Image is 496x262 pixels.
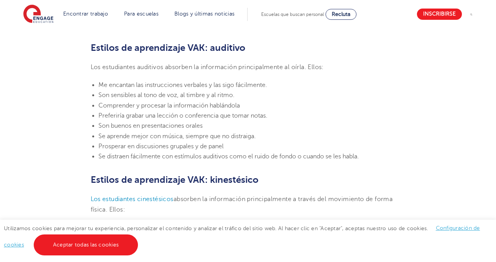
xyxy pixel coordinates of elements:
[98,112,267,119] font: Preferiría grabar una lección o conferencia que tomar notas.
[98,122,203,129] font: Son buenos en presentaciones orales
[98,102,240,109] font: Comprender y procesar la información hablándola
[174,11,234,17] a: Blogs y últimas noticias
[423,11,456,17] font: Inscribirse
[124,11,158,17] a: Para escuelas
[98,133,256,140] font: Se aprende mejor con música, siempre que no distraiga.
[98,92,234,99] font: Son sensibles al tono de voz, al timbre y al ritmo.
[34,234,138,255] a: Aceptar todas las cookies
[261,12,324,17] font: Escuelas que buscan personal
[91,196,174,203] a: Los estudiantes cinestésicos
[91,64,324,71] font: Los estudiantes auditivos absorben la información principalmente al oírla. Ellos:
[91,42,245,53] font: Estilos de aprendizaje VAK: auditivo
[53,242,119,248] font: Aceptar todas las cookies
[23,5,53,24] img: Educación comprometida
[91,196,393,213] font: absorben la información principalmente a través del movimiento de forma física. Ellos:
[98,153,359,160] font: Se distraen fácilmente con estímulos auditivos como el ruido de fondo o cuando se les habla.
[91,174,258,185] font: Estilos de aprendizaje VAK: kinestésico
[4,226,428,231] font: Utilizamos cookies para mejorar tu experiencia, personalizar el contenido y analizar el tráfico d...
[98,143,224,150] font: Prosperar en discusiones grupales y de panel
[417,9,462,20] a: Inscribirse
[63,11,108,17] a: Encontrar trabajo
[98,82,267,88] font: Me encantan las instrucciones verbales y las sigo fácilmente.
[332,11,350,17] font: Recluta
[325,9,356,20] a: Recluta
